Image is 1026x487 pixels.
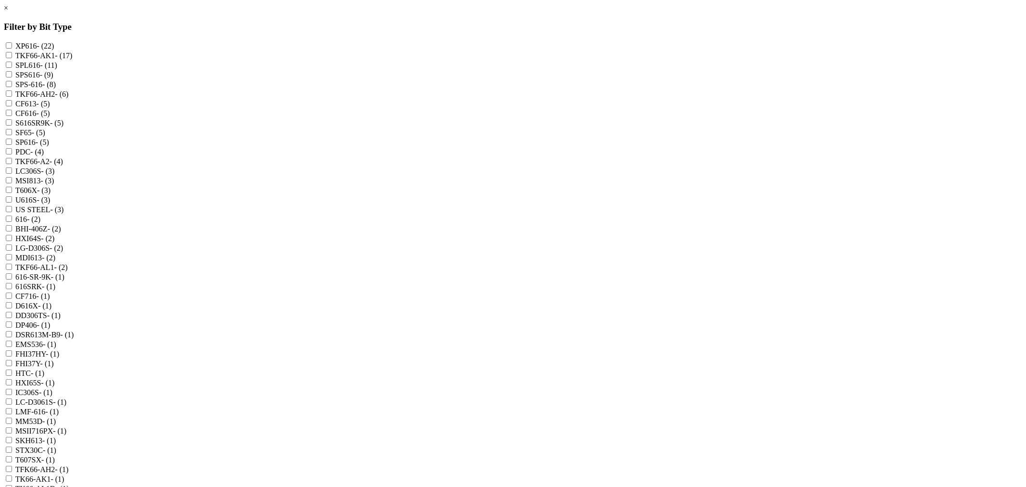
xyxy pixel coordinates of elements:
label: LC-D3061S [15,398,66,406]
span: - (2) [42,254,55,262]
span: - (1) [55,465,68,474]
span: - (1) [43,446,56,454]
span: - (1) [41,379,54,387]
label: FHI37HY [15,350,59,358]
span: - (3) [40,177,54,185]
span: - (3) [37,186,51,194]
span: - (1) [45,408,59,416]
label: 616SRK [15,282,55,291]
label: TK66-AK1 [15,475,64,483]
label: MDI613 [15,254,55,262]
label: CF613 [15,100,50,108]
label: TKF66-AL1 [15,263,68,271]
span: - (1) [42,436,56,445]
label: TKF66-AH2 [15,90,69,98]
label: LC306S [15,167,54,175]
span: - (1) [47,311,61,320]
a: × [4,4,8,12]
span: - (5) [37,100,50,108]
label: LMF-616 [15,408,59,416]
span: - (5) [32,128,45,137]
label: T607SX [15,456,55,464]
span: - (1) [31,369,44,377]
label: T606X [15,186,51,194]
label: U616S [15,196,50,204]
span: - (1) [40,359,54,368]
label: SF65 [15,128,45,137]
label: BHI-406Z [15,225,61,233]
span: - (2) [41,234,54,243]
label: SKH613 [15,436,56,445]
label: DP406 [15,321,50,329]
label: TKF66-AK1 [15,51,73,60]
span: - (11) [40,61,57,69]
label: TFK66-AH2 [15,465,69,474]
label: STX30C [15,446,56,454]
label: 616 [15,215,40,223]
label: SPS-616 [15,80,56,89]
label: HXI64S [15,234,54,243]
span: - (3) [41,167,54,175]
span: - (1) [53,398,66,406]
label: US STEEL [15,205,63,214]
span: - (5) [50,119,63,127]
span: - (4) [50,157,63,166]
span: - (1) [46,350,59,358]
label: FHI37Y [15,359,54,368]
label: HXI65S [15,379,54,387]
span: - (3) [37,196,50,204]
span: - (22) [37,42,54,50]
span: - (4) [30,148,44,156]
span: - (6) [55,90,68,98]
label: SP616 [15,138,49,146]
span: - (1) [42,417,56,425]
label: HTC [15,369,44,377]
label: TKF66-A2 [15,157,63,166]
label: S616SR9K [15,119,63,127]
span: - (2) [50,244,63,252]
span: - (1) [51,273,64,281]
label: DSR613M-B9 [15,331,74,339]
span: - (1) [53,427,66,435]
span: - (1) [38,302,51,310]
label: IC306S [15,388,52,397]
span: - (9) [40,71,53,79]
span: - (1) [41,456,55,464]
label: CF716 [15,292,50,300]
span: - (1) [43,340,56,348]
label: DD306TS [15,311,61,320]
label: CF616 [15,109,50,117]
span: - (2) [27,215,40,223]
label: XP616 [15,42,54,50]
label: SPL616 [15,61,57,69]
span: - (1) [60,331,74,339]
label: SPS616 [15,71,53,79]
span: - (8) [42,80,56,89]
label: PDC [15,148,44,156]
span: - (1) [51,475,64,483]
label: MM53D [15,417,56,425]
span: - (3) [50,205,63,214]
label: 616-SR-9K [15,273,64,281]
label: D616X [15,302,51,310]
span: - (2) [48,225,61,233]
label: EMS536 [15,340,56,348]
span: - (17) [55,51,72,60]
span: - (2) [54,263,68,271]
span: - (5) [36,138,49,146]
span: - (1) [39,388,52,397]
span: - (1) [37,321,50,329]
span: - (5) [37,109,50,117]
span: - (1) [42,282,55,291]
label: LG-D306S [15,244,63,252]
h3: Filter by Bit Type [4,22,1022,32]
span: - (1) [37,292,50,300]
label: MSI813 [15,177,54,185]
label: MSII716PX [15,427,66,435]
